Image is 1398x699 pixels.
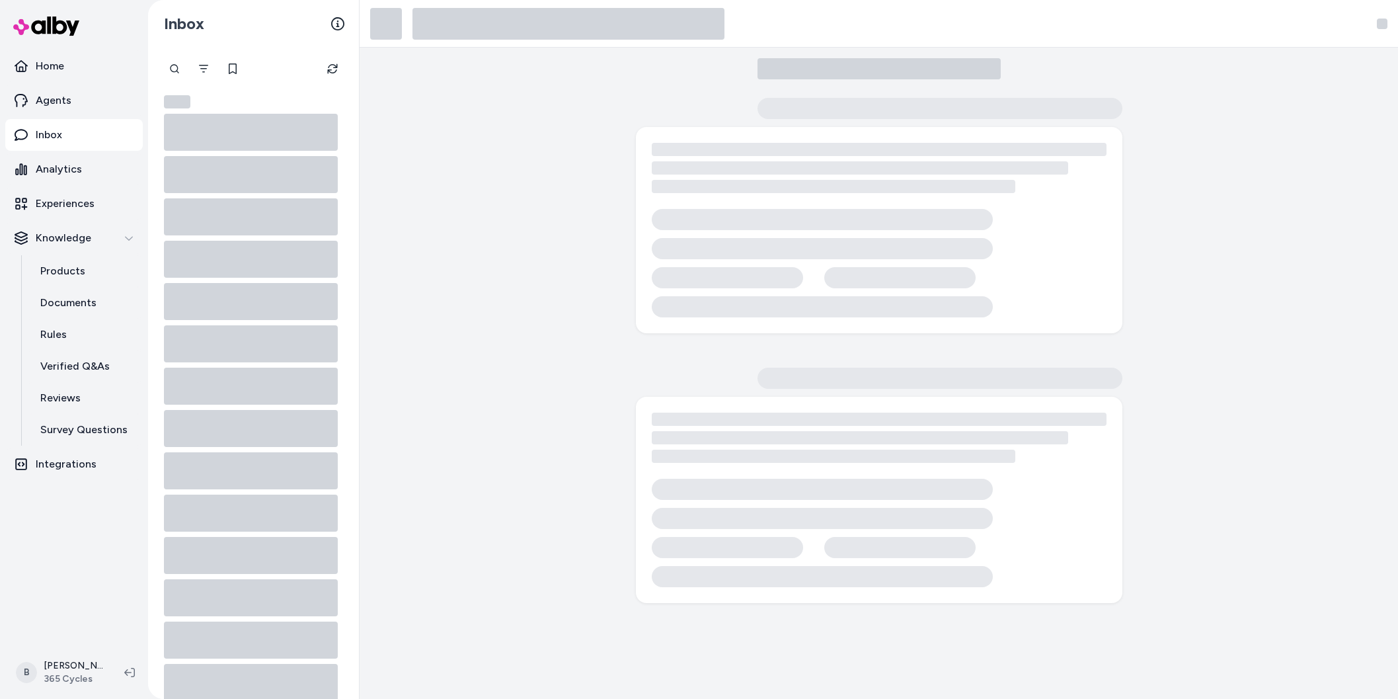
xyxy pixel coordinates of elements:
a: Documents [27,287,143,319]
p: Verified Q&As [40,358,110,374]
button: Knowledge [5,222,143,254]
p: Analytics [36,161,82,177]
p: Reviews [40,390,81,406]
a: Inbox [5,119,143,151]
p: Integrations [36,456,97,472]
p: Inbox [36,127,62,143]
a: Survey Questions [27,414,143,446]
a: Agents [5,85,143,116]
a: Home [5,50,143,82]
img: alby Logo [13,17,79,36]
a: Rules [27,319,143,350]
button: Refresh [319,56,346,82]
p: Experiences [36,196,95,212]
a: Reviews [27,382,143,414]
a: Verified Q&As [27,350,143,382]
p: Agents [36,93,71,108]
h2: Inbox [164,14,204,34]
p: Knowledge [36,230,91,246]
p: Survey Questions [40,422,128,438]
a: Analytics [5,153,143,185]
a: Experiences [5,188,143,220]
p: Documents [40,295,97,311]
button: B[PERSON_NAME]365 Cycles [8,651,114,694]
p: Rules [40,327,67,343]
p: Home [36,58,64,74]
a: Integrations [5,448,143,480]
span: 365 Cycles [44,673,103,686]
p: Products [40,263,85,279]
span: B [16,662,37,683]
button: Filter [190,56,217,82]
p: [PERSON_NAME] [44,659,103,673]
a: Products [27,255,143,287]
